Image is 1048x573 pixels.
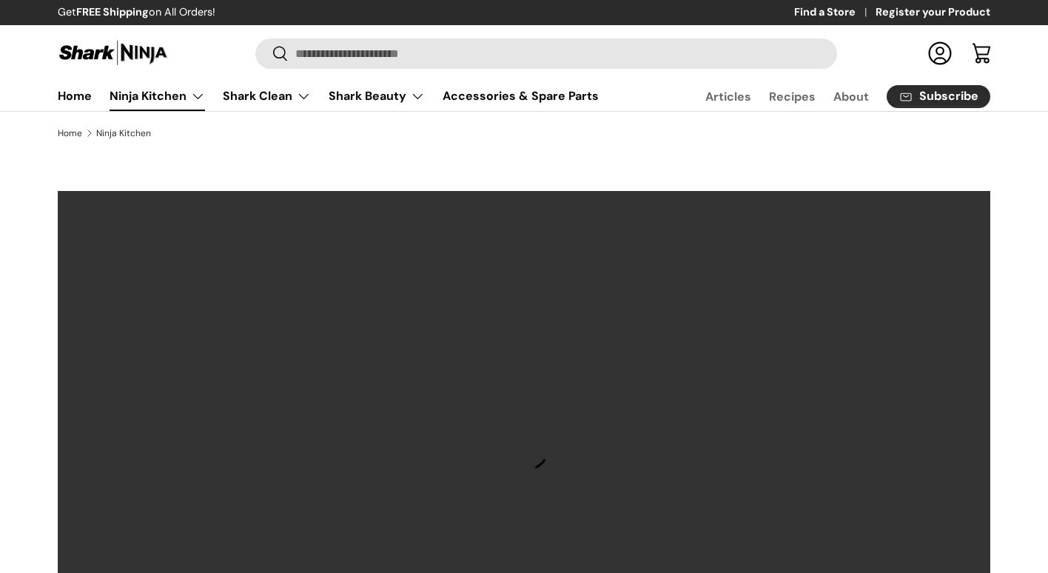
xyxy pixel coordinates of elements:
[443,81,599,110] a: Accessories & Spare Parts
[58,38,169,67] img: Shark Ninja Philippines
[58,129,82,138] a: Home
[705,82,751,111] a: Articles
[329,81,425,111] a: Shark Beauty
[96,129,151,138] a: Ninja Kitchen
[214,81,320,111] summary: Shark Clean
[223,81,311,111] a: Shark Clean
[887,85,990,108] a: Subscribe
[58,81,599,111] nav: Primary
[876,4,990,21] a: Register your Product
[58,4,215,21] p: Get on All Orders!
[769,82,816,111] a: Recipes
[76,5,149,19] strong: FREE Shipping
[320,81,434,111] summary: Shark Beauty
[101,81,214,111] summary: Ninja Kitchen
[794,4,876,21] a: Find a Store
[670,81,990,111] nav: Secondary
[833,82,869,111] a: About
[919,90,978,102] span: Subscribe
[58,81,92,110] a: Home
[58,127,990,140] nav: Breadcrumbs
[110,81,205,111] a: Ninja Kitchen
